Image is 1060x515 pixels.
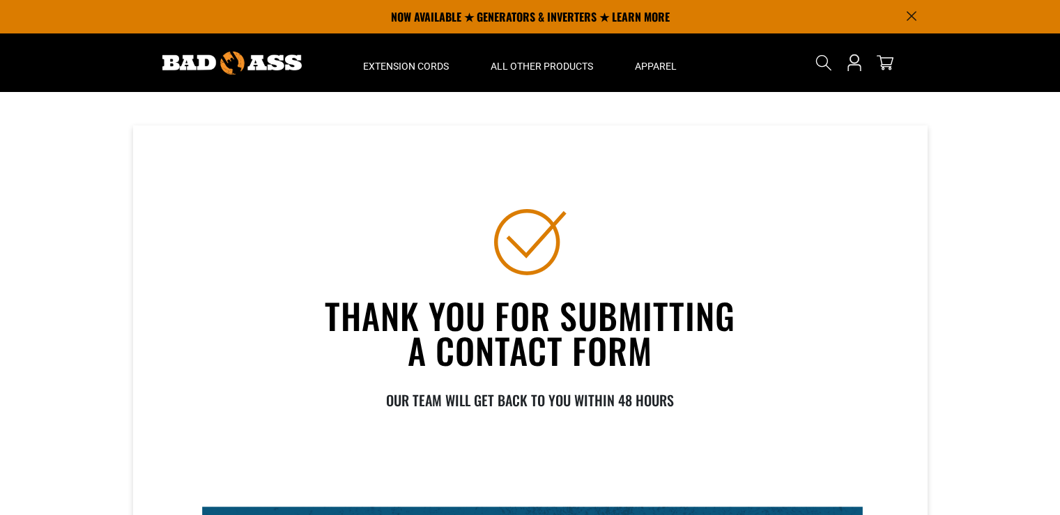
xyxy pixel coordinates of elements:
img: Bad Ass Extension Cords [162,52,302,75]
span: Extension Cords [363,60,449,72]
summary: All Other Products [470,33,614,92]
summary: Search [813,52,835,74]
h3: THANK YOU FOR SUBMITTING A CONTACT FORM [320,292,741,373]
span: All Other Products [491,60,593,72]
div: OUR TEAM WILL GET BACK TO YOU WITHIN 48 HOURS [320,390,741,410]
summary: Extension Cords [342,33,470,92]
span: Apparel [635,60,677,72]
summary: Apparel [614,33,698,92]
